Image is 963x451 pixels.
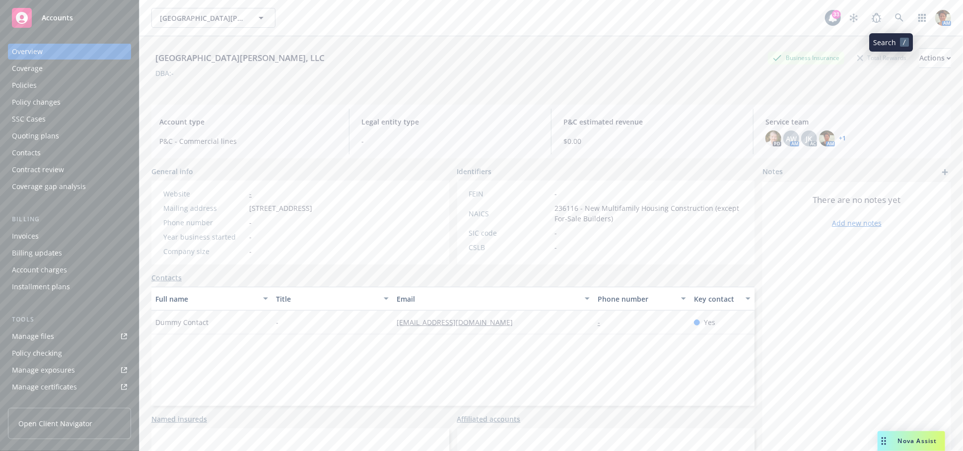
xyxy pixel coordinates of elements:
a: Accounts [8,4,131,32]
span: Notes [762,166,783,178]
div: Phone number [598,294,675,304]
a: Contract review [8,162,131,178]
a: - [249,189,252,198]
div: Account charges [12,262,67,278]
a: Quoting plans [8,128,131,144]
button: Title [272,287,393,311]
span: Dummy Contact [155,317,208,327]
div: Mailing address [163,203,245,213]
span: Nova Assist [898,437,937,445]
div: Manage files [12,328,54,344]
span: There are no notes yet [813,194,901,206]
span: - [276,317,278,327]
div: SSC Cases [12,111,46,127]
div: Title [276,294,378,304]
div: Contract review [12,162,64,178]
a: Contacts [8,145,131,161]
a: Account charges [8,262,131,278]
button: Full name [151,287,272,311]
a: Search [890,8,909,28]
div: Invoices [12,228,39,244]
span: Identifiers [457,166,492,177]
div: CSLB [469,242,551,253]
span: Yes [704,317,715,327]
img: photo [819,130,835,146]
div: Policy changes [12,94,61,110]
span: $0.00 [563,136,741,146]
a: add [939,166,951,178]
div: 33 [832,10,841,19]
div: Actions [919,49,951,67]
button: Nova Assist [878,431,945,451]
button: Actions [919,48,951,68]
span: Service team [765,117,943,127]
span: [GEOGRAPHIC_DATA][PERSON_NAME], LLC [160,13,246,23]
div: Company size [163,246,245,257]
button: [GEOGRAPHIC_DATA][PERSON_NAME], LLC [151,8,275,28]
a: Report a Bug [867,8,887,28]
a: Policies [8,77,131,93]
a: Switch app [912,8,932,28]
div: [GEOGRAPHIC_DATA][PERSON_NAME], LLC [151,52,329,64]
a: Coverage [8,61,131,76]
div: Installment plans [12,279,70,295]
img: photo [765,130,781,146]
div: Billing [8,214,131,224]
div: Total Rewards [852,52,911,64]
a: Manage exposures [8,362,131,378]
a: Manage claims [8,396,131,412]
div: SIC code [469,228,551,238]
button: Key contact [690,287,755,311]
a: Manage certificates [8,379,131,395]
a: Add new notes [832,218,882,228]
div: Drag to move [878,431,890,451]
span: - [555,189,557,199]
div: Email [397,294,579,304]
span: P&C estimated revenue [563,117,741,127]
div: Key contact [694,294,740,304]
a: +1 [839,135,846,141]
a: SSC Cases [8,111,131,127]
a: Billing updates [8,245,131,261]
span: - [249,232,252,242]
div: Contacts [12,145,41,161]
span: [STREET_ADDRESS] [249,203,312,213]
a: Stop snowing [844,8,864,28]
span: Account type [159,117,337,127]
div: Quoting plans [12,128,59,144]
a: [EMAIL_ADDRESS][DOMAIN_NAME] [397,318,521,327]
div: Manage certificates [12,379,77,395]
div: FEIN [469,189,551,199]
div: Website [163,189,245,199]
div: Business Insurance [768,52,844,64]
span: General info [151,166,193,177]
div: NAICS [469,208,551,219]
div: Phone number [163,217,245,228]
a: Installment plans [8,279,131,295]
div: Manage claims [12,396,62,412]
span: P&C - Commercial lines [159,136,337,146]
span: - [249,217,252,228]
a: Named insureds [151,414,207,424]
div: Tools [8,315,131,324]
a: Affiliated accounts [457,414,521,424]
div: Coverage [12,61,43,76]
div: Policies [12,77,37,93]
span: JK [806,133,813,144]
div: Policy checking [12,345,62,361]
div: DBA: - [155,68,174,78]
div: Overview [12,44,43,60]
a: Overview [8,44,131,60]
span: - [555,228,557,238]
a: Policy checking [8,345,131,361]
div: Full name [155,294,257,304]
a: Contacts [151,272,182,283]
span: - [249,246,252,257]
div: Manage exposures [12,362,75,378]
span: Accounts [42,14,73,22]
button: Email [393,287,594,311]
a: Manage files [8,328,131,344]
div: Year business started [163,232,245,242]
a: Coverage gap analysis [8,179,131,194]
